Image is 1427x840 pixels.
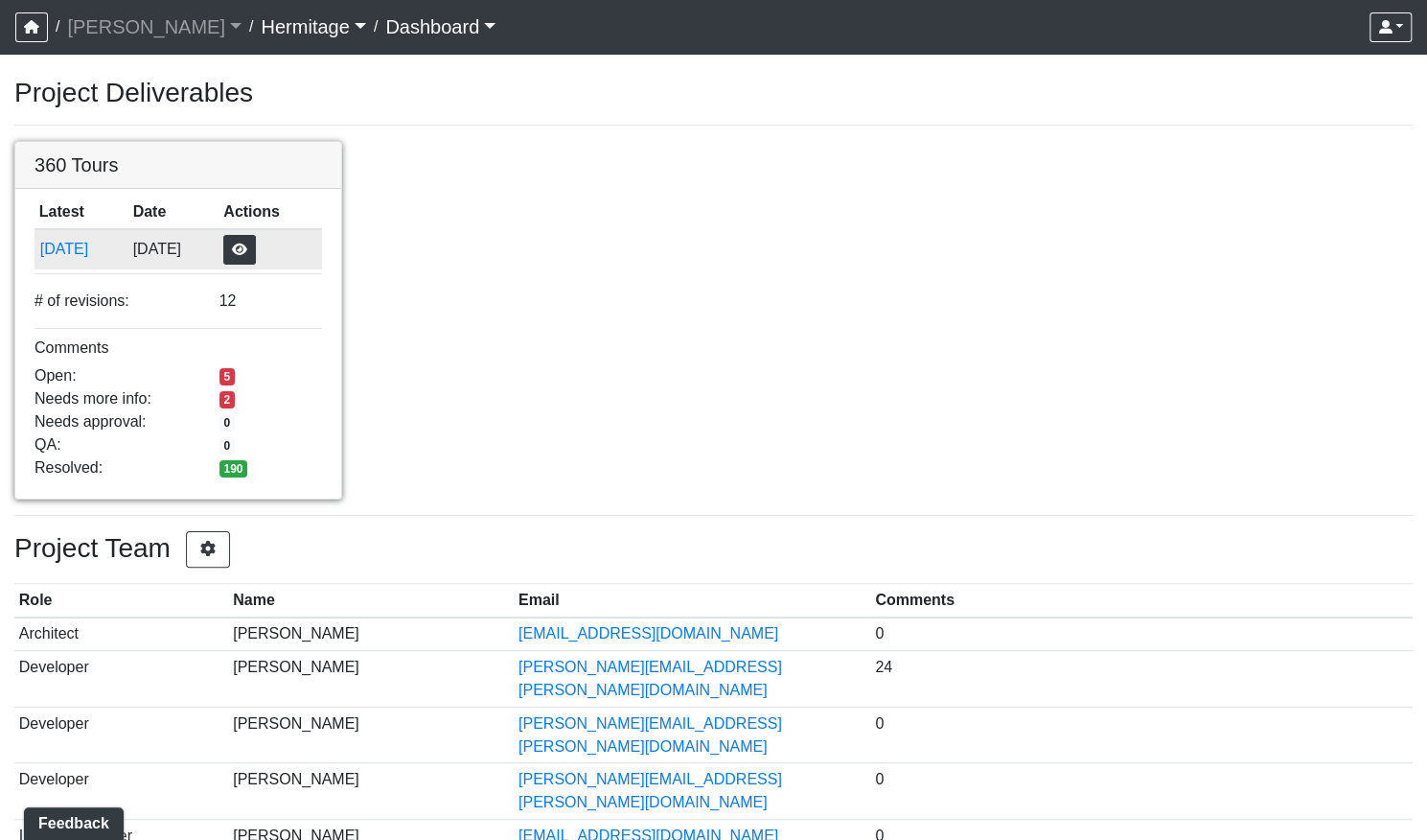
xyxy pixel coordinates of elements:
[385,8,495,46] a: Dashboard
[228,584,514,618] th: Name
[14,707,228,763] td: Developer
[228,763,514,820] td: [PERSON_NAME]
[14,77,1413,109] h3: Project Deliverables
[518,715,782,755] a: [PERSON_NAME][EMAIL_ADDRESS][PERSON_NAME][DOMAIN_NAME]
[48,8,67,46] span: /
[518,625,778,642] a: [EMAIL_ADDRESS][DOMAIN_NAME]
[228,618,514,651] td: [PERSON_NAME]
[518,771,782,810] a: [PERSON_NAME][EMAIL_ADDRESS][PERSON_NAME][DOMAIN_NAME]
[14,531,1413,568] h3: Project Team
[14,651,228,708] td: Developer
[261,8,365,46] a: Hermitage
[14,584,228,618] th: Role
[14,802,127,840] iframe: Ybug feedback widget
[870,651,1413,708] td: 24
[14,618,228,651] td: Architect
[870,763,1413,820] td: 0
[870,707,1413,763] td: 0
[514,584,870,618] th: Email
[870,618,1413,651] td: 0
[228,651,514,708] td: [PERSON_NAME]
[67,8,242,46] a: [PERSON_NAME]
[14,763,228,820] td: Developer
[242,8,261,46] span: /
[366,8,385,46] span: /
[228,707,514,763] td: [PERSON_NAME]
[518,659,782,698] a: [PERSON_NAME][EMAIL_ADDRESS][PERSON_NAME][DOMAIN_NAME]
[870,584,1413,618] th: Comments
[39,237,124,262] button: [DATE]
[35,229,128,269] td: kypCc7di4b6DLFmrtVvHjs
